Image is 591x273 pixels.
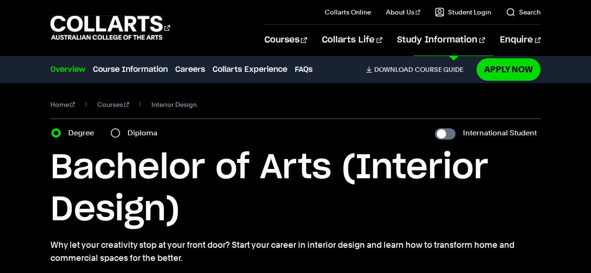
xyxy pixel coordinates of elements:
[264,25,307,56] a: Courses
[50,98,75,111] a: Home
[50,147,541,231] h1: Bachelor of Arts (Interior Design)
[151,98,197,111] span: Interior Design
[366,65,471,74] a: DownloadCourse Guide
[128,126,163,140] label: Diploma
[325,7,371,17] a: Collarts Online
[463,126,537,140] label: International Student
[50,64,85,75] a: Overview
[68,126,100,140] label: Degree
[397,25,485,56] a: Study Information
[322,25,382,56] a: Collarts Life
[374,65,413,74] span: Download
[50,238,541,265] p: Why let your creativity stop at your front door? Start your career in interior design and learn h...
[477,58,541,80] a: Apply Now
[97,98,129,111] a: Courses
[93,64,168,75] a: Course Information
[50,14,170,41] div: Go to homepage
[213,64,287,75] a: Collarts Experience
[175,64,205,75] a: Careers
[500,25,541,56] a: Enquire
[295,64,313,75] a: FAQs
[386,7,420,17] a: About Us
[435,7,491,17] a: Student Login
[506,7,541,17] a: Search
